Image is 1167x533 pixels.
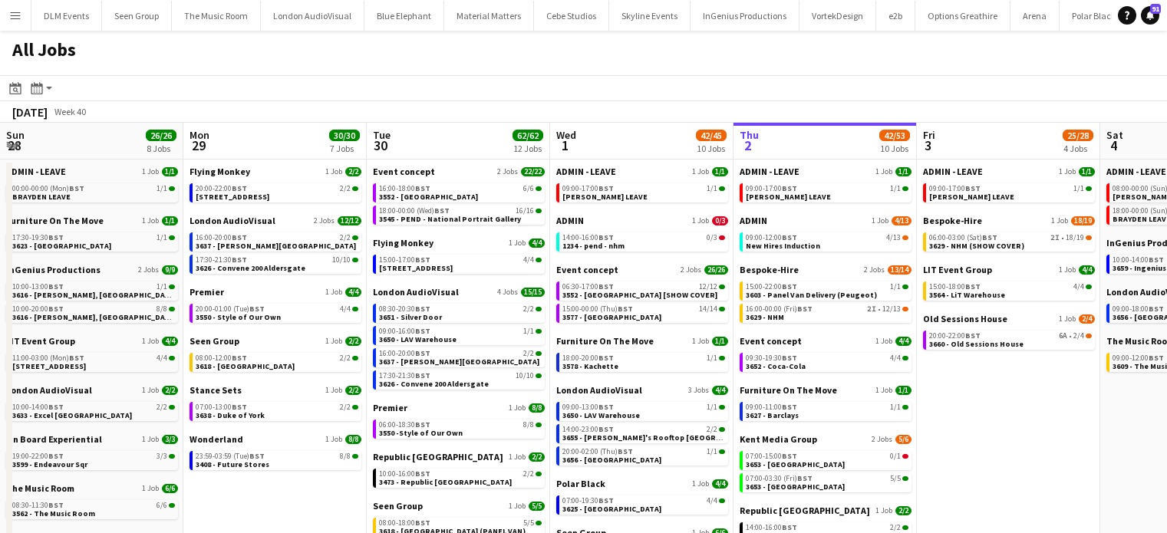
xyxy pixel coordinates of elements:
a: 15:00-17:00BST4/4[STREET_ADDRESS] [379,255,542,272]
button: VortekDesign [799,1,876,31]
span: 17:30-21:30 [196,256,247,264]
a: Event concept1 Job4/4 [740,335,912,347]
span: 1 Job [325,337,342,346]
a: ADMIN - LEAVE1 Job1/1 [556,166,728,177]
span: 91 [1150,4,1161,14]
span: 10:00-20:00 [12,305,64,313]
span: 2/2 [523,305,534,313]
span: BST [1149,353,1164,363]
a: 06:30-17:00BST12/123552 - [GEOGRAPHIC_DATA] [SHOW COVER] [562,281,725,299]
span: 09:30-19:30 [746,354,797,362]
span: 12/13 [882,305,901,313]
span: 1/1 [895,167,912,176]
span: 3637 - Spencer House [196,241,356,251]
span: 1 Job [875,167,892,176]
button: InGenius Productions [691,1,799,31]
span: 10:00-13:00 [12,283,64,291]
span: 06:30-17:00 [562,283,614,291]
span: 4/4 [157,354,167,362]
button: Polar Black [1060,1,1129,31]
span: 1 Job [692,167,709,176]
a: 00:00-00:00 (Mon)BST1/1BRAYDEN LEAVE [12,183,175,201]
a: 15:00-22:00BST1/13603 - Panel Van Delivery (Peugeot) [746,281,908,299]
a: 10:00-20:00BST8/83616 - [PERSON_NAME], [GEOGRAPHIC_DATA] [12,304,175,321]
span: 1/1 [707,354,717,362]
span: 22/22 [521,167,545,176]
div: Event concept2 Jobs22/2216:00-18:00BST6/63552 - [GEOGRAPHIC_DATA]18:00-00:00 (Wed)BST16/163545 - ... [373,166,545,237]
a: Seen Group1 Job2/2 [190,335,361,347]
span: 2 Jobs [864,265,885,275]
a: ADMIN1 Job0/3 [556,215,728,226]
a: 18:00-20:00BST1/13578 - Kachette [562,353,725,370]
a: London AudioVisual2 Jobs12/12 [190,215,361,226]
div: Premier1 Job4/420:00-01:00 (Tue)BST4/43550 - Style of Our Own [190,286,361,335]
span: Event concept [373,166,435,177]
a: 17:30-19:30BST1/13623 - [GEOGRAPHIC_DATA] [12,232,175,250]
span: 3613 - 245 Regent Street [196,192,269,202]
span: 2/4 [1073,332,1084,340]
span: 10/10 [332,256,351,264]
span: 4/4 [895,337,912,346]
div: Seen Group1 Job2/208:00-12:00BST2/23618 - [GEOGRAPHIC_DATA] [190,335,361,384]
span: 3616 - Curzon, Mayfair [12,312,176,322]
div: ADMIN1 Job4/1309:00-12:00BST4/13New Hires Induction [740,215,912,264]
span: Seen Group [190,335,239,347]
button: Cebe Studios [534,1,609,31]
span: BST [782,281,797,291]
span: 3552 - Somerset House [SHOW COVER] [562,290,717,300]
span: 4/4 [1073,283,1084,291]
span: 09:00-17:00 [746,185,797,192]
div: Event concept2 Jobs26/2606:30-17:00BST12/123552 - [GEOGRAPHIC_DATA] [SHOW COVER]15:00-00:00 (Thu)... [556,264,728,335]
button: Options Greathire [915,1,1010,31]
span: 3629 - NHM [746,312,784,322]
span: ANDY LEAVE [746,192,831,202]
button: DLM Events [31,1,102,31]
div: Flying Monkey1 Job4/415:00-17:00BST4/4[STREET_ADDRESS] [373,237,545,286]
span: 3623 - London Museum [12,241,111,251]
a: 06:00-03:00 (Sat)BST2I•18/193629 - NHM (SHOW COVER) [929,232,1092,250]
span: 15/15 [521,288,545,297]
span: 1/1 [523,327,534,335]
a: Furniture On The Move1 Job1/1 [6,215,178,226]
span: 18/19 [1071,216,1095,225]
span: BST [48,304,64,314]
span: ANDY LEAVE [562,192,648,202]
span: BST [69,183,84,193]
span: 4/4 [340,305,351,313]
span: 1 Job [692,337,709,346]
span: 3603 - Panel Van Delivery (Peugeot) [746,290,877,300]
a: 20:00-22:00BST2/2[STREET_ADDRESS] [196,183,358,201]
a: 08:00-12:00BST2/23618 - [GEOGRAPHIC_DATA] [196,353,358,370]
span: BST [598,281,614,291]
span: 8/8 [157,305,167,313]
span: 1 Job [1059,265,1076,275]
span: 2/2 [345,167,361,176]
span: 14:00-16:00 [562,234,614,242]
span: Flying Monkey [190,166,250,177]
a: ADMIN - LEAVE1 Job1/1 [6,166,178,177]
span: London AudioVisual [190,215,275,226]
span: ADMIN - LEAVE [740,166,799,177]
span: 1 Job [1059,167,1076,176]
span: 1 Job [509,239,526,248]
a: Flying Monkey1 Job4/4 [373,237,545,248]
span: 3637 - Spencer House [379,357,539,367]
span: BST [797,304,813,314]
span: 16:00-00:00 (Fri) [746,305,813,313]
span: 1 Job [872,216,888,225]
a: Event concept2 Jobs22/22 [373,166,545,177]
span: 13/14 [888,265,912,275]
span: ADMIN - LEAVE [1106,166,1166,177]
span: 26/26 [704,265,728,275]
span: BST [598,183,614,193]
a: London AudioVisual4 Jobs15/15 [373,286,545,298]
div: Bespoke-Hire2 Jobs13/1415:00-22:00BST1/13603 - Panel Van Delivery (Peugeot)16:00-00:00 (Fri)BST2I... [740,264,912,335]
span: Old Sessions House [923,313,1007,324]
span: 1 Job [1059,314,1076,324]
span: Furniture On The Move [6,215,104,226]
span: 2/2 [340,354,351,362]
span: 6A [1059,332,1067,340]
div: Bespoke-Hire1 Job18/1906:00-03:00 (Sat)BST2I•18/193629 - NHM (SHOW COVER) [923,215,1095,264]
button: The Music Room [172,1,261,31]
span: 4/13 [892,216,912,225]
